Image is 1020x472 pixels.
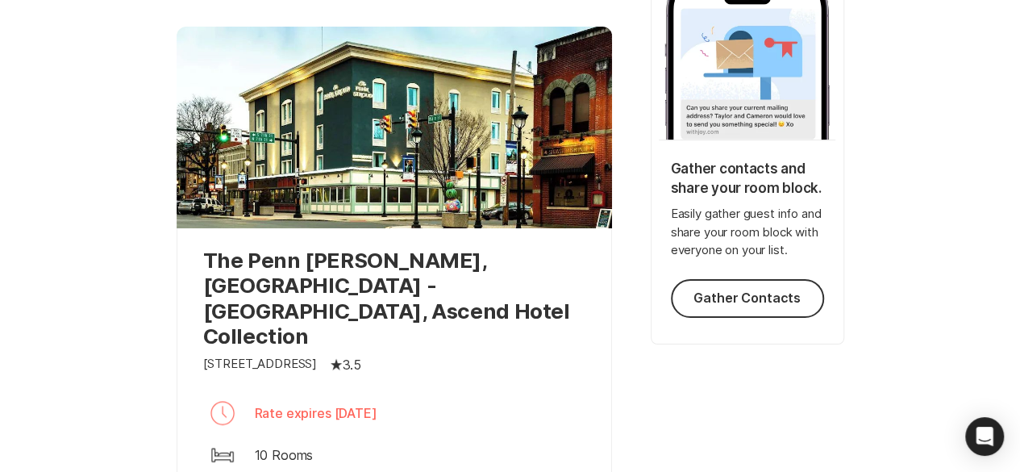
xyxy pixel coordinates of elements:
p: 3.5 [343,355,361,374]
button: Gather Contacts [671,279,824,318]
p: The Penn [PERSON_NAME], [GEOGRAPHIC_DATA] - [GEOGRAPHIC_DATA], Ascend Hotel Collection [203,248,585,349]
p: [STREET_ADDRESS] [203,355,318,374]
div: Open Intercom Messenger [965,417,1004,456]
p: 10 Rooms [255,445,314,465]
p: Rate expires [DATE] [255,403,377,423]
p: Easily gather guest info and share your room block with everyone on your list. [671,205,824,260]
p: Gather contacts and share your room block. [671,160,824,198]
